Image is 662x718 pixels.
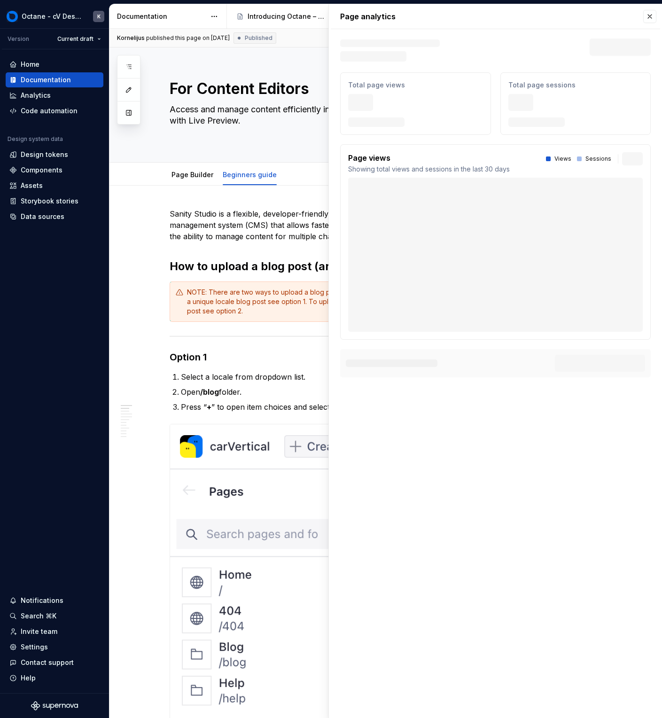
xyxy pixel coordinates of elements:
[6,640,103,655] a: Settings
[21,212,64,221] div: Data sources
[170,208,456,242] p: Sanity Studio is a flexible, developer-friendly, customisable content management system (CMS) tha...
[31,701,78,710] svg: Supernova Logo
[6,655,103,670] button: Contact support
[53,32,105,46] button: Current draft
[6,72,103,87] a: Documentation
[6,57,103,72] a: Home
[233,7,460,26] div: Page tree
[8,135,63,143] div: Design system data
[21,75,71,85] div: Documentation
[97,13,101,20] div: K
[170,351,207,363] strong: Option 1
[6,624,103,639] a: Invite team
[348,152,510,164] p: Page views
[21,106,78,116] div: Code automation
[21,642,48,652] div: Settings
[6,609,103,624] button: Search ⌘K
[21,91,51,100] div: Analytics
[21,596,63,605] div: Notifications
[181,401,456,413] p: Press “ ” to open item choices and select “ ”
[2,6,107,26] button: Octane - cV Design SystemK
[21,150,68,159] div: Design tokens
[21,196,78,206] div: Storybook stories
[181,386,456,398] p: Open folder.
[219,164,280,184] div: Beginners guide
[171,171,213,179] a: Page Builder
[7,11,18,22] img: 26998d5e-8903-4050-8939-6da79a9ddf72.png
[21,673,36,683] div: Help
[168,164,217,184] div: Page Builder
[6,194,103,209] a: Storybook stories
[6,671,103,686] button: Help
[6,88,103,103] a: Analytics
[57,35,93,43] span: Current draft
[146,34,230,42] div: published this page on [DATE]
[585,155,611,163] p: Sessions
[168,102,454,140] textarea: Access and manage content efficiently in Sanity using the Page Builder with Live Preview.
[168,78,454,100] textarea: For Content Editors
[200,387,219,397] strong: /blog
[245,34,273,42] span: Published
[6,209,103,224] a: Data sources
[21,627,57,636] div: Invite team
[248,12,325,21] div: Introducing Octane – a single source of truth for brand, design, and content.
[6,178,103,193] a: Assets
[6,163,103,178] a: Components
[181,371,456,382] p: Select a locale from dropdown list.
[22,12,82,21] div: Octane - cV Design System
[554,155,571,163] p: Views
[233,9,329,24] a: Introducing Octane – a single source of truth for brand, design, and content.
[348,80,483,90] p: Total page views
[348,164,510,174] p: Showing total views and sessions in the last 30 days
[21,165,62,175] div: Components
[170,259,364,273] strong: How to upload a blog post (article)?
[117,12,206,21] div: Documentation
[6,147,103,162] a: Design tokens
[6,593,103,608] button: Notifications
[117,34,145,42] span: Kornelijus
[187,288,450,316] div: NOTE: There are two ways to upload a blog post. To upload an english blog post or a unique locale...
[21,60,39,69] div: Home
[21,181,43,190] div: Assets
[21,658,74,667] div: Contact support
[508,80,643,90] p: Total page sessions
[223,171,277,179] a: Beginners guide
[207,402,211,412] strong: +
[340,4,651,29] p: Page analytics
[21,611,56,621] div: Search ⌘K
[6,103,103,118] a: Code automation
[8,35,29,43] div: Version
